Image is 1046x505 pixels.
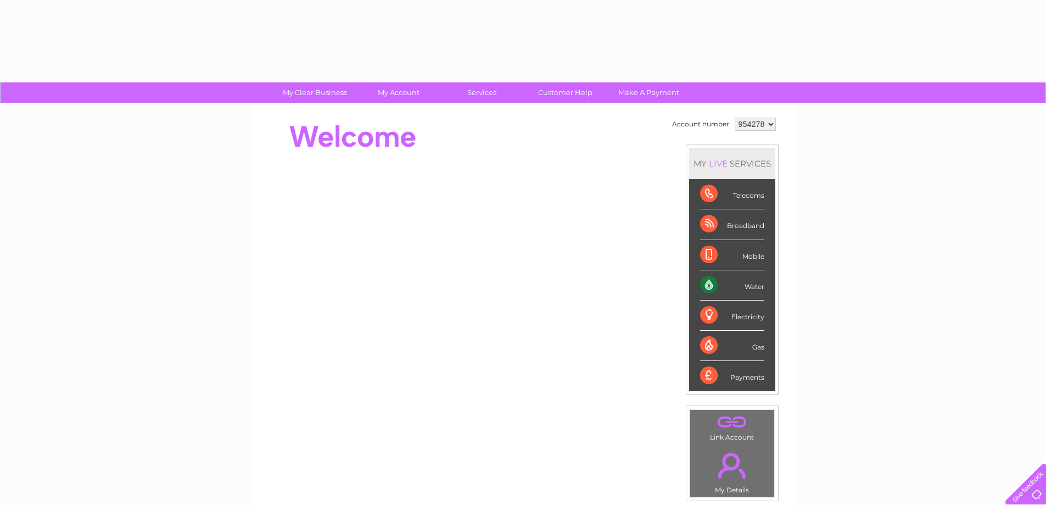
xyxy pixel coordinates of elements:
[437,82,527,103] a: Services
[700,301,764,331] div: Electricity
[693,446,771,485] a: .
[700,361,764,391] div: Payments
[353,82,444,103] a: My Account
[603,82,694,103] a: Make A Payment
[669,115,732,134] td: Account number
[700,331,764,361] div: Gas
[700,240,764,270] div: Mobile
[693,413,771,432] a: .
[700,270,764,301] div: Water
[707,158,730,169] div: LIVE
[700,209,764,240] div: Broadband
[690,443,775,497] td: My Details
[689,148,775,179] div: MY SERVICES
[520,82,611,103] a: Customer Help
[690,409,775,444] td: Link Account
[270,82,360,103] a: My Clear Business
[700,179,764,209] div: Telecoms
